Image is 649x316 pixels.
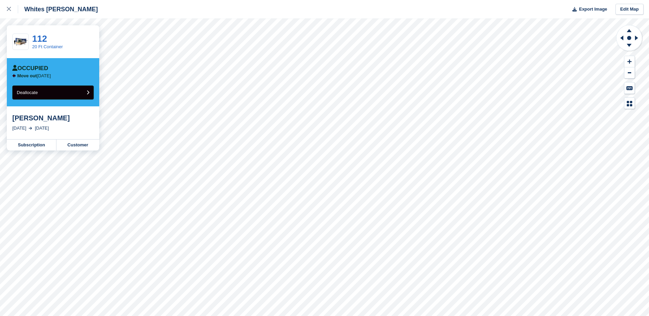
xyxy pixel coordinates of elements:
[568,4,607,15] button: Export Image
[17,73,37,78] span: Move out
[615,4,644,15] a: Edit Map
[12,125,26,132] div: [DATE]
[56,140,99,150] a: Customer
[12,85,94,100] button: Deallocate
[17,73,51,79] p: [DATE]
[17,90,38,95] span: Deallocate
[29,127,32,130] img: arrow-right-light-icn-cde0832a797a2874e46488d9cf13f60e5c3a73dbe684e267c42b8395dfbc2abf.svg
[624,98,635,109] button: Map Legend
[32,34,47,44] a: 112
[624,56,635,67] button: Zoom In
[624,67,635,79] button: Zoom Out
[32,44,63,49] a: 20 Ft Container
[624,82,635,94] button: Keyboard Shortcuts
[7,140,56,150] a: Subscription
[579,6,607,13] span: Export Image
[12,114,94,122] div: [PERSON_NAME]
[12,74,16,78] img: arrow-left-icn-90495f2de72eb5bd0bd1c3c35deca35cc13f817d75bef06ecd7c0b315636ce7e.svg
[13,36,28,48] img: 20-ft-container%20(6).jpg
[18,5,98,13] div: Whites [PERSON_NAME]
[35,125,49,132] div: [DATE]
[12,65,48,72] div: Occupied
